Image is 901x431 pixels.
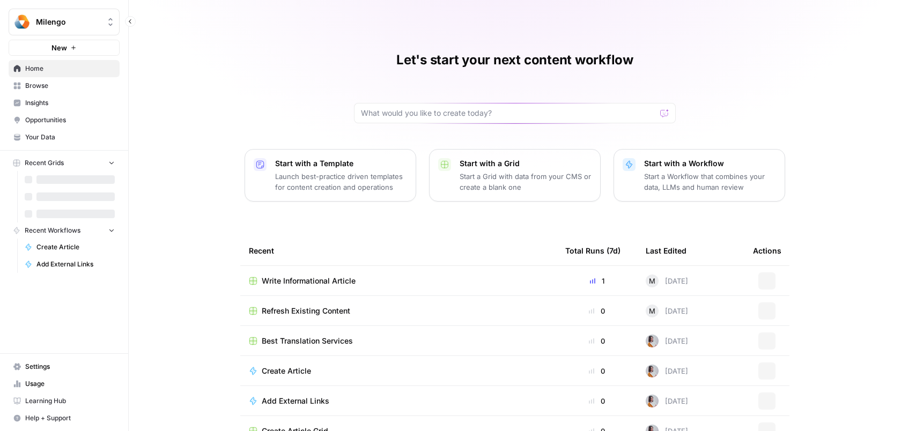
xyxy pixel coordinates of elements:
p: Start with a Grid [460,158,592,169]
a: Refresh Existing Content [249,306,548,316]
span: Create Article [36,242,115,252]
div: [DATE] [646,395,688,407]
p: Start with a Workflow [644,158,776,169]
button: Start with a TemplateLaunch best-practice driven templates for content creation and operations [245,149,416,202]
span: Write Informational Article [262,276,356,286]
a: Add External Links [249,396,548,406]
span: Recent Grids [25,158,64,168]
span: New [51,42,67,53]
img: Milengo Logo [12,12,32,32]
span: Insights [25,98,115,108]
span: Milengo [36,17,101,27]
span: Opportunities [25,115,115,125]
p: Launch best-practice driven templates for content creation and operations [275,171,407,192]
a: Browse [9,77,120,94]
a: Write Informational Article [249,276,548,286]
span: Create Article [262,366,311,376]
button: Start with a GridStart a Grid with data from your CMS or create a blank one [429,149,601,202]
button: Workspace: Milengo [9,9,120,35]
div: Total Runs (7d) [565,236,621,265]
button: Start with a WorkflowStart a Workflow that combines your data, LLMs and human review [614,149,785,202]
span: Recent Workflows [25,226,80,235]
div: Recent [249,236,548,265]
span: Home [25,64,115,73]
span: M [649,306,655,316]
div: Actions [753,236,781,265]
span: Learning Hub [25,396,115,406]
input: What would you like to create today? [361,108,656,118]
span: M [649,276,655,286]
span: Help + Support [25,413,115,423]
div: 0 [565,366,629,376]
span: Best Translation Services [262,336,353,346]
a: Usage [9,375,120,392]
div: [DATE] [646,335,688,347]
button: Recent Workflows [9,222,120,239]
a: Create Article [20,239,120,256]
span: Usage [25,379,115,389]
span: Your Data [25,132,115,142]
span: Browse [25,81,115,91]
p: Start a Workflow that combines your data, LLMs and human review [644,171,776,192]
p: Start a Grid with data from your CMS or create a blank one [460,171,592,192]
div: [DATE] [646,274,688,287]
button: Help + Support [9,410,120,427]
img: wqouze03vak4o7r0iykpfqww9cw8 [646,365,659,377]
h1: Let's start your next content workflow [396,51,633,69]
a: Your Data [9,129,120,146]
a: Best Translation Services [249,336,548,346]
p: Start with a Template [275,158,407,169]
a: Opportunities [9,112,120,129]
button: New [9,40,120,56]
span: Settings [25,362,115,371]
div: [DATE] [646,365,688,377]
img: wqouze03vak4o7r0iykpfqww9cw8 [646,335,659,347]
div: [DATE] [646,304,688,317]
button: Recent Grids [9,155,120,171]
a: Home [9,60,120,77]
span: Add External Links [36,259,115,269]
span: Add External Links [262,396,329,406]
div: Last Edited [646,236,686,265]
a: Learning Hub [9,392,120,410]
a: Create Article [249,366,548,376]
div: 0 [565,306,629,316]
div: 1 [565,276,629,286]
div: 0 [565,396,629,406]
a: Add External Links [20,256,120,273]
img: wqouze03vak4o7r0iykpfqww9cw8 [646,395,659,407]
span: Refresh Existing Content [262,306,350,316]
a: Settings [9,358,120,375]
a: Insights [9,94,120,112]
div: 0 [565,336,629,346]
